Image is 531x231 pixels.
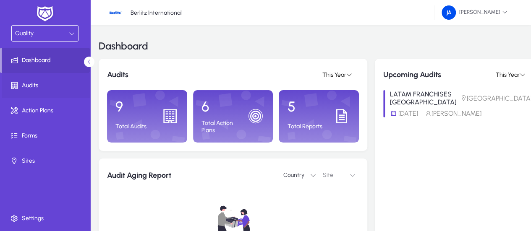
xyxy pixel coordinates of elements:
a: Forms [2,123,92,148]
span: This Year [496,71,520,78]
h3: Dashboard [99,41,148,51]
a: Action Plans [2,98,92,123]
span: LATAM FRANCHISES [GEOGRAPHIC_DATA] [390,90,457,106]
p: 9 [115,99,157,116]
p: Total Audits [115,120,157,134]
span: Dashboard [2,56,90,65]
a: Settings [2,206,92,231]
img: 19.jpg [107,5,123,21]
span: [PERSON_NAME] [442,5,507,20]
p: 5 [287,99,329,116]
span: Audits [2,81,92,90]
span: Site [323,167,333,184]
span: [DATE] [398,109,418,117]
a: Audits [2,73,92,98]
h6: Upcoming Audits [383,70,441,79]
span: This Year [322,71,346,78]
p: Total Action Plans [201,120,243,134]
span: Country [283,167,304,184]
p: Total Reports [287,120,329,134]
button: This Year [316,67,359,82]
span: Settings [2,214,92,223]
p: 6 [201,99,243,116]
span: Action Plans [2,106,92,115]
h6: Audit Aging Report [107,171,171,180]
span: Forms [2,132,92,140]
span: Sites [2,157,92,165]
img: 76.png [442,5,456,20]
button: [PERSON_NAME] [435,5,514,20]
p: [PERSON_NAME] [425,109,481,117]
h6: Audits [107,70,128,79]
img: white-logo.png [34,5,55,23]
p: Berlitz International [131,9,182,16]
a: Sites [2,148,92,174]
span: Quality [15,30,34,37]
